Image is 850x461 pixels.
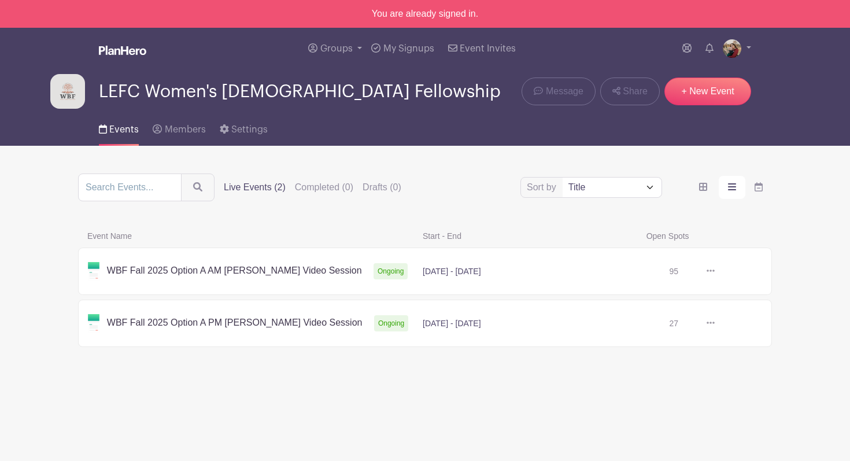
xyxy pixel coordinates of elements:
[363,180,401,194] label: Drafts (0)
[522,78,595,105] a: Message
[224,180,286,194] label: Live Events (2)
[165,125,206,134] span: Members
[623,84,648,98] span: Share
[383,44,434,53] span: My Signups
[50,74,85,109] img: WBF%20LOGO.png
[640,229,751,243] span: Open Spots
[153,109,205,146] a: Members
[78,174,182,201] input: Search Events...
[80,229,416,243] span: Event Name
[690,176,772,199] div: order and view
[546,84,583,98] span: Message
[220,109,268,146] a: Settings
[460,44,516,53] span: Event Invites
[99,82,501,101] span: LEFC Women's [DEMOGRAPHIC_DATA] Fellowship
[304,28,367,69] a: Groups
[444,28,520,69] a: Event Invites
[527,180,560,194] label: Sort by
[320,44,353,53] span: Groups
[295,180,353,194] label: Completed (0)
[224,180,401,194] div: filters
[231,125,268,134] span: Settings
[99,46,146,55] img: logo_white-6c42ec7e38ccf1d336a20a19083b03d10ae64f83f12c07503d8b9e83406b4c7d.svg
[99,109,139,146] a: Events
[664,78,751,105] a: + New Event
[600,78,660,105] a: Share
[416,229,640,243] span: Start - End
[109,125,139,134] span: Events
[723,39,741,58] img: 1FBAD658-73F6-4E4B-B59F-CB0C05CD4BD1.jpeg
[367,28,438,69] a: My Signups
